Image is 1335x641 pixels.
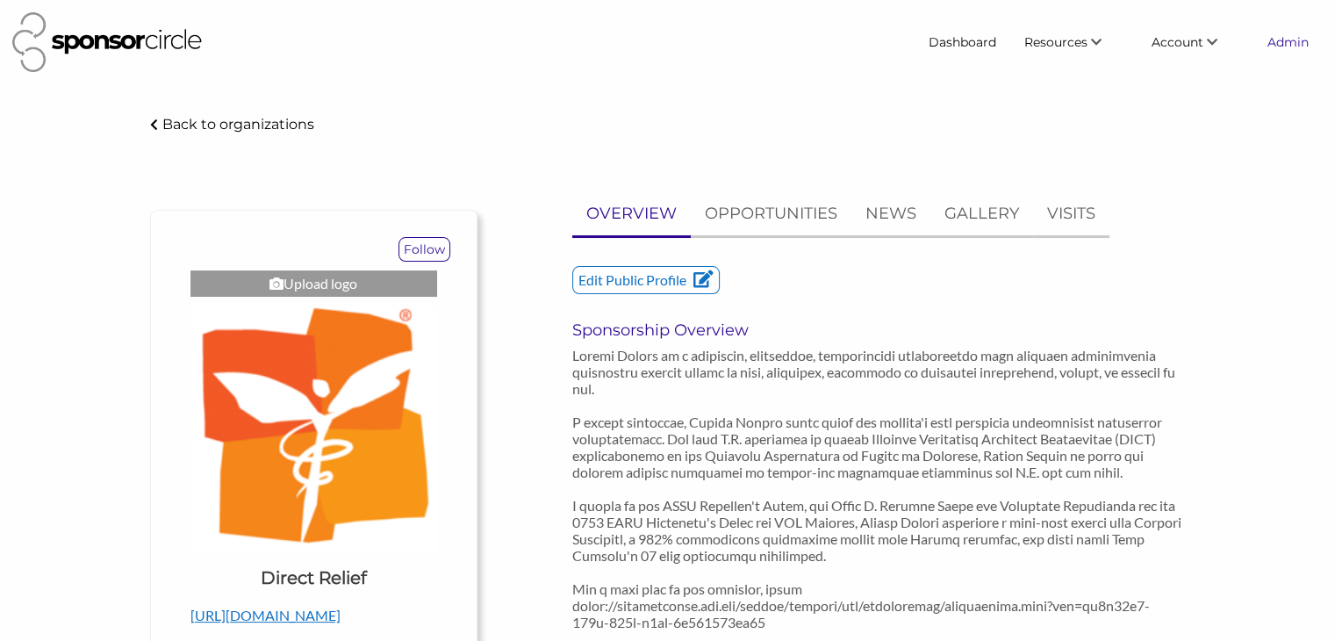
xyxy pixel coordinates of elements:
img: Sponsor Circle Logo [12,12,202,72]
p: NEWS [865,201,916,227]
p: [URL][DOMAIN_NAME] [190,604,437,627]
h1: Direct Relief [261,565,367,590]
span: Resources [1024,34,1087,50]
li: Resources [1010,26,1138,58]
p: OPPORTUNITIES [705,201,837,227]
p: Edit Public Profile [573,267,719,293]
a: Dashboard [915,26,1010,58]
p: VISITS [1047,201,1095,227]
img: Direct Relief Logo [190,306,437,552]
li: Account [1138,26,1253,58]
p: Back to organizations [162,116,314,133]
p: GALLERY [944,201,1019,227]
h6: Sponsorship Overview [572,320,1186,340]
p: Follow [399,238,449,261]
a: Admin [1253,26,1323,58]
span: Account [1152,34,1203,50]
div: Upload logo [190,270,437,297]
p: OVERVIEW [586,201,677,227]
